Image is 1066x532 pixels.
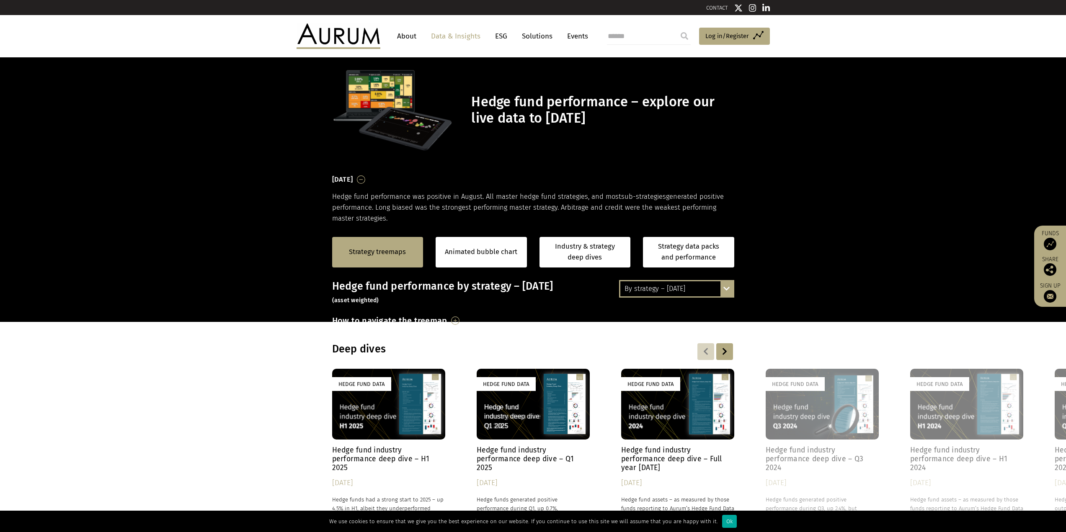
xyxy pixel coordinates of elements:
[699,28,770,45] a: Log in/Register
[749,4,756,12] img: Instagram icon
[1038,230,1062,250] a: Funds
[1038,257,1062,276] div: Share
[477,477,590,489] div: [DATE]
[332,446,445,472] h4: Hedge fund industry performance deep dive – H1 2025
[910,446,1023,472] h4: Hedge fund industry performance deep dive – H1 2024
[349,247,406,257] a: Strategy treemaps
[734,4,743,12] img: Twitter icon
[477,495,590,531] p: Hedge funds generated positive performance during Q1, up 0.7%, outperforming equities, but underp...
[1044,263,1056,276] img: Share this post
[766,377,825,391] div: Hedge Fund Data
[445,247,517,257] a: Animated bubble chart
[621,369,734,531] a: Hedge Fund Data Hedge fund industry performance deep dive – Full year [DATE] [DATE] Hedge fund as...
[297,23,380,49] img: Aurum
[332,173,353,186] h3: [DATE]
[477,369,590,531] a: Hedge Fund Data Hedge fund industry performance deep dive – Q1 2025 [DATE] Hedge funds generated ...
[332,297,379,304] small: (asset weighted)
[766,495,879,522] p: Hedge funds generated positive performance during Q3, up 2.4%, but underperformed both bonds and ...
[332,280,734,305] h3: Hedge fund performance by strategy – [DATE]
[1044,290,1056,303] img: Sign up to our newsletter
[477,377,536,391] div: Hedge Fund Data
[910,495,1023,531] p: Hedge fund assets – as measured by those funds reporting to Aurum’s Hedge Fund Data Engine – have...
[766,446,879,472] h4: Hedge fund industry performance deep dive – Q3 2024
[471,94,732,126] h1: Hedge fund performance – explore our live data to [DATE]
[332,495,445,522] p: Hedge funds had a strong start to 2025 – up 4.5% in H1, albeit they underperformed bonds, +7.3% a...
[766,477,879,489] div: [DATE]
[620,281,733,296] div: By strategy – [DATE]
[621,446,734,472] h4: Hedge fund industry performance deep dive – Full year [DATE]
[393,28,421,44] a: About
[1044,238,1056,250] img: Access Funds
[621,193,666,200] span: sub-strategies
[332,369,445,531] a: Hedge Fund Data Hedge fund industry performance deep dive – H1 2025 [DATE] Hedge funds had a stro...
[563,28,588,44] a: Events
[332,191,734,224] p: Hedge fund performance was positive in August. All master hedge fund strategies, and most generat...
[621,495,734,531] p: Hedge fund assets – as measured by those funds reporting to Aurum’s Hedge Fund Data Engine – have...
[491,28,511,44] a: ESG
[332,343,626,355] h3: Deep dives
[332,477,445,489] div: [DATE]
[332,314,447,328] h3: How to navigate the treemap
[332,377,391,391] div: Hedge Fund Data
[722,515,737,528] div: Ok
[706,5,728,11] a: CONTACT
[621,477,734,489] div: [DATE]
[518,28,557,44] a: Solutions
[621,377,680,391] div: Hedge Fund Data
[910,477,1023,489] div: [DATE]
[477,446,590,472] h4: Hedge fund industry performance deep dive – Q1 2025
[427,28,485,44] a: Data & Insights
[643,237,734,267] a: Strategy data packs and performance
[705,31,749,41] span: Log in/Register
[676,28,693,44] input: Submit
[910,377,969,391] div: Hedge Fund Data
[1038,282,1062,303] a: Sign up
[762,4,770,12] img: Linkedin icon
[539,237,631,267] a: Industry & strategy deep dives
